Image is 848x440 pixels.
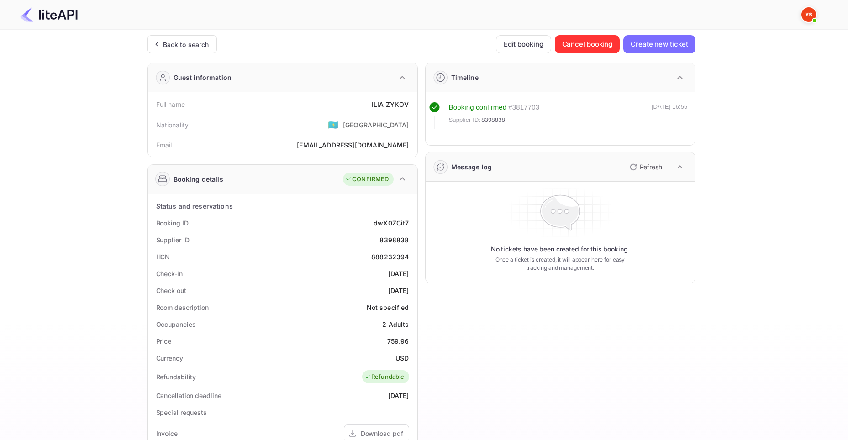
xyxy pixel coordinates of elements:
[343,120,409,130] div: [GEOGRAPHIC_DATA]
[156,120,189,130] div: Nationality
[297,140,409,150] div: [EMAIL_ADDRESS][DOMAIN_NAME]
[508,102,539,113] div: # 3817703
[156,140,172,150] div: Email
[388,269,409,278] div: [DATE]
[451,73,479,82] div: Timeline
[379,235,409,245] div: 8398838
[371,252,409,262] div: 888232394
[156,320,196,329] div: Occupancies
[395,353,409,363] div: USD
[372,100,409,109] div: ILIA ZYKOV
[449,115,481,125] span: Supplier ID:
[361,429,403,438] div: Download pdf
[555,35,620,53] button: Cancel booking
[388,391,409,400] div: [DATE]
[451,162,492,172] div: Message log
[367,303,409,312] div: Not specified
[652,102,688,129] div: [DATE] 16:55
[156,286,186,295] div: Check out
[496,35,551,53] button: Edit booking
[388,286,409,295] div: [DATE]
[156,269,183,278] div: Check-in
[449,102,507,113] div: Booking confirmed
[156,252,170,262] div: HCN
[156,353,183,363] div: Currency
[174,174,223,184] div: Booking details
[156,218,189,228] div: Booking ID
[156,303,209,312] div: Room description
[156,201,233,211] div: Status and reservations
[801,7,816,22] img: Yandex Support
[156,235,190,245] div: Supplier ID
[491,245,630,254] p: No tickets have been created for this booking.
[156,100,185,109] div: Full name
[328,116,338,133] span: United States
[387,336,409,346] div: 759.96
[174,73,232,82] div: Guest information
[20,7,78,22] img: LiteAPI Logo
[156,372,196,382] div: Refundability
[623,35,695,53] button: Create new ticket
[156,336,172,346] div: Price
[488,256,632,272] p: Once a ticket is created, it will appear here for easy tracking and management.
[345,175,389,184] div: CONFIRMED
[382,320,409,329] div: 2 Adults
[156,408,207,417] div: Special requests
[163,40,209,49] div: Back to search
[156,429,178,438] div: Invoice
[364,372,405,382] div: Refundable
[156,391,221,400] div: Cancellation deadline
[640,162,662,172] p: Refresh
[374,218,409,228] div: dwX0ZCit7
[624,160,666,174] button: Refresh
[481,115,505,125] span: 8398838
